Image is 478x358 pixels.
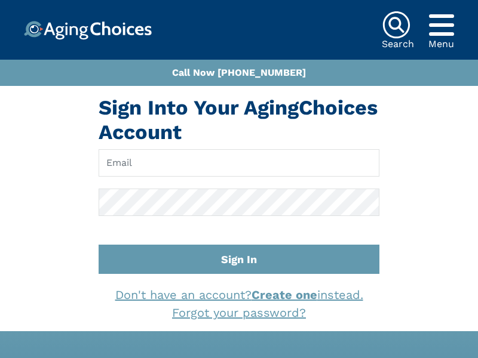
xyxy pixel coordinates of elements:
a: Forgot your password? [172,305,306,320]
input: Password [99,189,379,216]
img: Choice! [24,21,152,40]
div: Menu [428,39,454,49]
button: Sign In [99,245,379,274]
strong: Create one [252,288,317,302]
a: Don't have an account?Create oneinstead. [115,288,363,302]
div: Search [382,39,414,49]
h1: Sign Into Your AgingChoices Account [99,95,379,144]
a: Call Now [PHONE_NUMBER] [172,67,306,78]
img: search-icon.svg [382,11,410,39]
div: Popover trigger [428,11,454,39]
input: Email [99,149,379,177]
